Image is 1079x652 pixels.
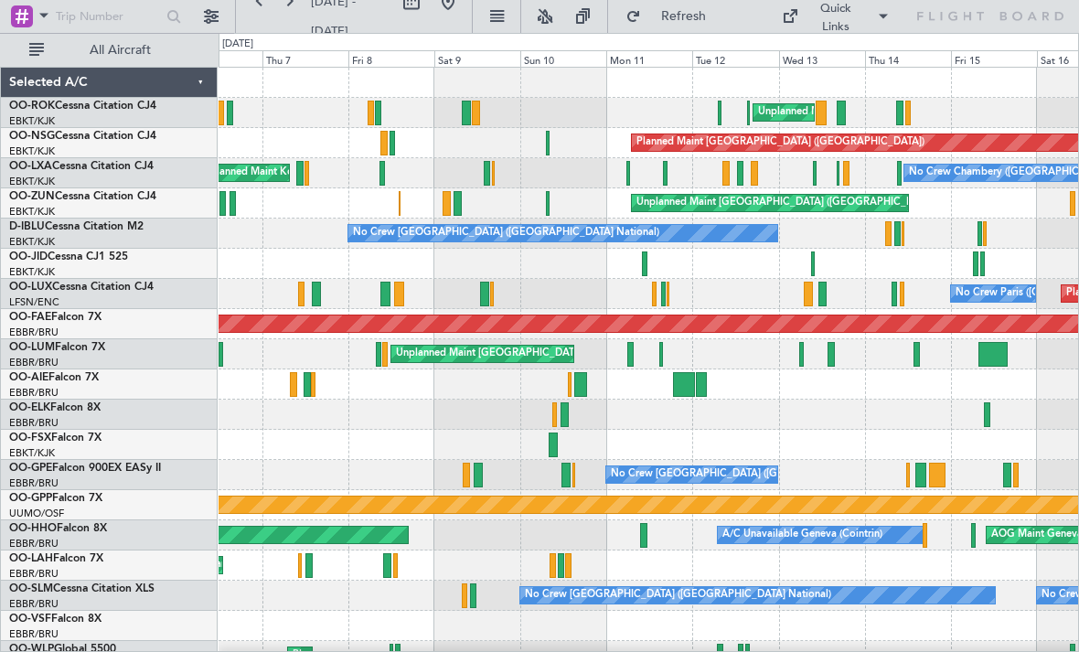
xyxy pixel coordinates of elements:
[9,312,51,323] span: OO-FAE
[520,50,606,67] div: Sun 10
[9,251,128,262] a: OO-JIDCessna CJ1 525
[353,219,659,247] div: No Crew [GEOGRAPHIC_DATA] ([GEOGRAPHIC_DATA] National)
[636,129,924,156] div: Planned Maint [GEOGRAPHIC_DATA] ([GEOGRAPHIC_DATA])
[9,265,55,279] a: EBKT/KJK
[9,221,144,232] a: D-IBLUCessna Citation M2
[9,386,59,400] a: EBBR/BRU
[9,282,52,293] span: OO-LUX
[611,461,917,488] div: No Crew [GEOGRAPHIC_DATA] ([GEOGRAPHIC_DATA] National)
[9,583,53,594] span: OO-SLM
[9,342,105,353] a: OO-LUMFalcon 7X
[773,2,899,31] button: Quick Links
[758,99,1053,126] div: Unplanned Maint [GEOGRAPHIC_DATA]-[GEOGRAPHIC_DATA]
[9,433,51,444] span: OO-FSX
[9,326,59,339] a: EBBR/BRU
[9,295,59,309] a: LFSN/ENC
[9,463,161,474] a: OO-GPEFalcon 900EX EASy II
[9,191,55,202] span: OO-ZUN
[636,189,937,217] div: Unplanned Maint [GEOGRAPHIC_DATA] ([GEOGRAPHIC_DATA])
[9,614,101,625] a: OO-VSFFalcon 8X
[9,282,154,293] a: OO-LUXCessna Citation CJ4
[9,553,103,564] a: OO-LAHFalcon 7X
[9,251,48,262] span: OO-JID
[9,433,101,444] a: OO-FSXFalcon 7X
[692,50,778,67] div: Tue 12
[617,2,727,31] button: Refresh
[9,507,64,520] a: UUMO/OSF
[9,356,59,369] a: EBBR/BRU
[9,493,52,504] span: OO-GPP
[56,3,161,30] input: Trip Number
[9,583,155,594] a: OO-SLMCessna Citation XLS
[9,553,53,564] span: OO-LAH
[9,567,59,581] a: EBBR/BRU
[9,537,59,550] a: EBBR/BRU
[606,50,692,67] div: Mon 11
[9,131,55,142] span: OO-NSG
[9,402,101,413] a: OO-ELKFalcon 8X
[434,50,520,67] div: Sat 9
[9,493,102,504] a: OO-GPPFalcon 7X
[9,446,55,460] a: EBKT/KJK
[176,50,262,67] div: Wed 6
[262,50,348,67] div: Thu 7
[9,101,55,112] span: OO-ROK
[9,175,55,188] a: EBKT/KJK
[9,523,57,534] span: OO-HHO
[9,416,59,430] a: EBBR/BRU
[48,44,193,57] span: All Aircraft
[865,50,951,67] div: Thu 14
[9,221,45,232] span: D-IBLU
[9,161,154,172] a: OO-LXACessna Citation CJ4
[9,463,52,474] span: OO-GPE
[645,10,721,23] span: Refresh
[722,521,882,549] div: A/C Unavailable Geneva (Cointrin)
[9,312,101,323] a: OO-FAEFalcon 7X
[9,627,59,641] a: EBBR/BRU
[9,235,55,249] a: EBKT/KJK
[9,191,156,202] a: OO-ZUNCessna Citation CJ4
[9,101,156,112] a: OO-ROKCessna Citation CJ4
[9,614,51,625] span: OO-VSF
[9,372,99,383] a: OO-AIEFalcon 7X
[9,161,52,172] span: OO-LXA
[9,523,107,534] a: OO-HHOFalcon 8X
[9,342,55,353] span: OO-LUM
[9,402,50,413] span: OO-ELK
[779,50,865,67] div: Wed 13
[396,340,740,368] div: Unplanned Maint [GEOGRAPHIC_DATA] ([GEOGRAPHIC_DATA] National)
[9,476,59,490] a: EBBR/BRU
[20,36,198,65] button: All Aircraft
[9,372,48,383] span: OO-AIE
[9,144,55,158] a: EBKT/KJK
[525,582,831,609] div: No Crew [GEOGRAPHIC_DATA] ([GEOGRAPHIC_DATA] National)
[9,114,55,128] a: EBKT/KJK
[951,50,1037,67] div: Fri 15
[222,37,253,52] div: [DATE]
[348,50,434,67] div: Fri 8
[9,597,59,611] a: EBBR/BRU
[9,131,156,142] a: OO-NSGCessna Citation CJ4
[9,205,55,219] a: EBKT/KJK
